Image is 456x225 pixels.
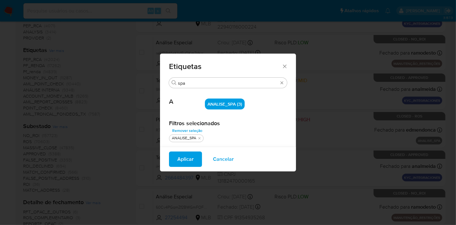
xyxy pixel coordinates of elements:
button: Apagar busca [279,80,284,85]
div: ANALISE_SPA (3) [205,99,245,109]
span: Cancelar [213,152,234,166]
span: Remover seleção [172,127,202,134]
button: Procurar [172,80,177,85]
h2: Filtros selecionados [169,120,287,127]
button: tirar ANALISE_SPA [197,136,202,141]
span: A [169,88,205,106]
span: ANALISE_SPA (3) [207,101,242,107]
button: Remover seleção [169,127,206,134]
button: Aplicar [169,151,202,167]
button: Cancelar [205,151,242,167]
div: ANALISE_SPA [171,135,198,141]
button: Fechar [282,63,287,69]
span: Etiquetas [169,63,282,70]
input: Filtro de pesquisa [178,80,278,86]
span: Aplicar [177,152,194,166]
